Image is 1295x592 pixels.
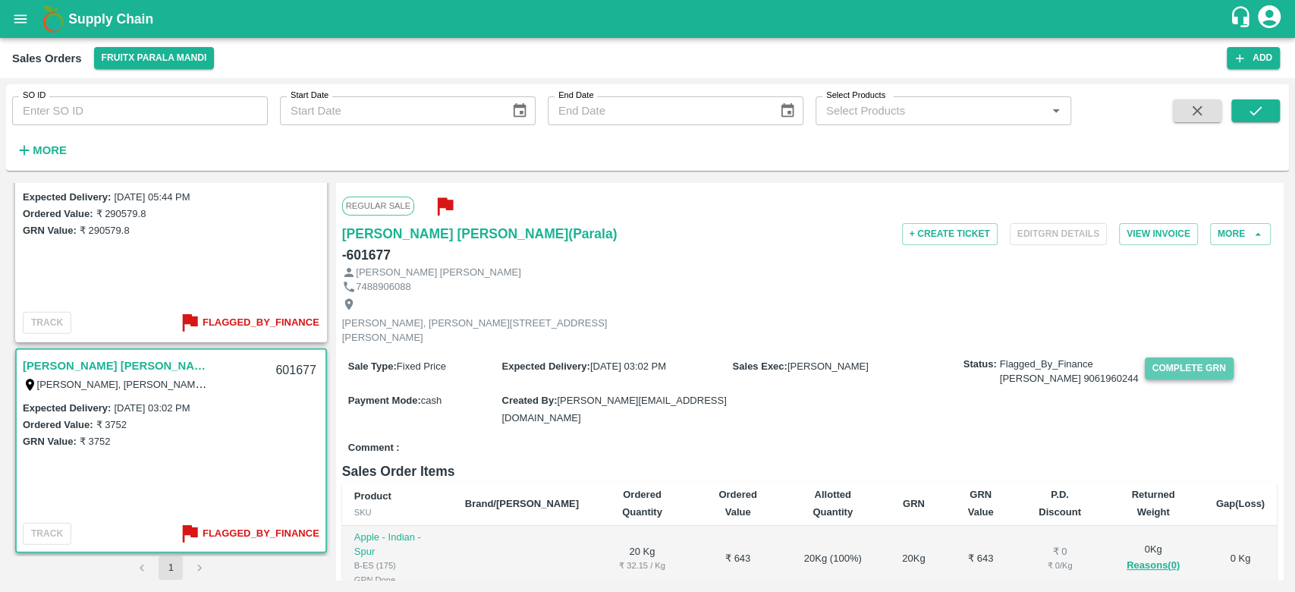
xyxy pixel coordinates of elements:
p: Apple - Indian - Spur [354,531,441,559]
button: + Create Ticket [902,223,998,245]
div: 20 Kg [895,552,932,566]
td: 20 Kg [591,526,693,592]
button: Flagged_By_Finance [178,310,319,335]
b: Allotted Quantity [813,489,853,517]
label: Payment Mode : [348,395,421,406]
button: open drawer [3,2,38,36]
p: 7488906088 [356,280,410,294]
b: Returned Weight [1131,489,1174,517]
span: Flagged_By_Finance [1000,357,1139,386]
div: 20 Kg ( 100 %) [794,552,871,566]
h6: Sales Order Items [342,461,1277,482]
b: Ordered Value [718,489,757,517]
label: Comment : [348,441,400,455]
p: [PERSON_NAME], [PERSON_NAME][STREET_ADDRESS][PERSON_NAME] [342,316,684,345]
div: customer-support [1229,5,1256,33]
b: P.D. Discount [1039,489,1081,517]
label: Ordered Value: [23,419,93,430]
b: Flagged_By_Finance [203,314,319,332]
button: More [1210,223,1271,245]
label: SO ID [23,90,46,102]
button: Complete GRN [1145,357,1234,379]
div: ₹ 0 / Kg [1029,559,1091,572]
nav: pagination navigation [127,556,214,580]
div: 0 Kg [1114,543,1191,574]
b: GRN [903,498,925,509]
label: ₹ 290579.8 [80,225,130,236]
b: Supply Chain [68,11,153,27]
button: Flagged_By_Finance [178,521,319,546]
label: Sales Exec : [733,361,787,372]
span: [DATE] 03:02 PM [590,361,666,372]
button: Select DC [94,47,215,69]
button: page 1 [159,556,183,580]
button: Reasons(0) [1114,557,1191,575]
label: ₹ 3752 [80,436,111,447]
label: Start Date [291,90,328,102]
b: Product [354,490,391,502]
b: Gap(Loss) [1216,498,1265,509]
a: Supply Chain [68,8,1229,30]
label: [PERSON_NAME], [PERSON_NAME][STREET_ADDRESS][PERSON_NAME] [37,378,384,390]
div: ₹ 0 [1029,545,1091,559]
div: account of current user [1256,3,1283,35]
input: Select Products [820,101,1042,121]
label: GRN Value: [23,225,77,236]
button: View Invoice [1119,223,1198,245]
span: [PERSON_NAME] [787,361,869,372]
a: [PERSON_NAME] [PERSON_NAME](Parala) [23,356,212,376]
b: Flagged_By_Finance [203,525,319,543]
label: ₹ 3752 [96,419,127,430]
button: Add [1227,47,1280,69]
p: [PERSON_NAME] [PERSON_NAME] [356,266,520,280]
input: Enter SO ID [12,96,268,125]
label: Expected Delivery : [23,402,111,414]
td: ₹ 643 [945,526,1017,592]
b: Brand/[PERSON_NAME] [465,498,579,509]
div: ₹ 32.15 / Kg [603,559,681,572]
b: GRN Value [968,489,994,517]
button: Open [1046,101,1066,121]
label: End Date [558,90,593,102]
label: Created By : [501,395,557,406]
input: End Date [548,96,767,125]
button: More [12,137,71,163]
label: [DATE] 03:02 PM [114,402,190,414]
label: Status: [963,357,997,372]
label: ₹ 290579.8 [96,208,146,219]
td: ₹ 643 [693,526,782,592]
b: Ordered Quantity [622,489,662,517]
label: Expected Delivery : [501,361,589,372]
div: GRN Done [354,573,441,587]
span: Fixed Price [397,361,446,372]
span: cash [421,395,442,406]
img: logo [38,4,68,34]
label: GRN Value: [23,436,77,447]
td: 0 Kg [1204,526,1277,592]
label: Ordered Value: [23,208,93,219]
div: 601677 [266,353,325,389]
span: Regular Sale [342,197,414,215]
button: Choose date [773,96,802,125]
span: [PERSON_NAME][EMAIL_ADDRESS][DOMAIN_NAME] [501,395,726,423]
a: [PERSON_NAME] [PERSON_NAME](Parala) [342,223,618,244]
div: SKU [354,505,441,519]
h6: - 601677 [342,244,391,266]
label: [DATE] 05:44 PM [114,191,190,203]
label: Expected Delivery : [23,191,111,203]
div: Sales Orders [12,49,82,68]
div: B-ES (175) [354,559,441,572]
button: Choose date [505,96,534,125]
label: Sale Type : [348,361,397,372]
div: [PERSON_NAME] 9061960244 [1000,372,1139,386]
label: Select Products [826,90,885,102]
strong: More [33,144,67,156]
input: Start Date [280,96,499,125]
